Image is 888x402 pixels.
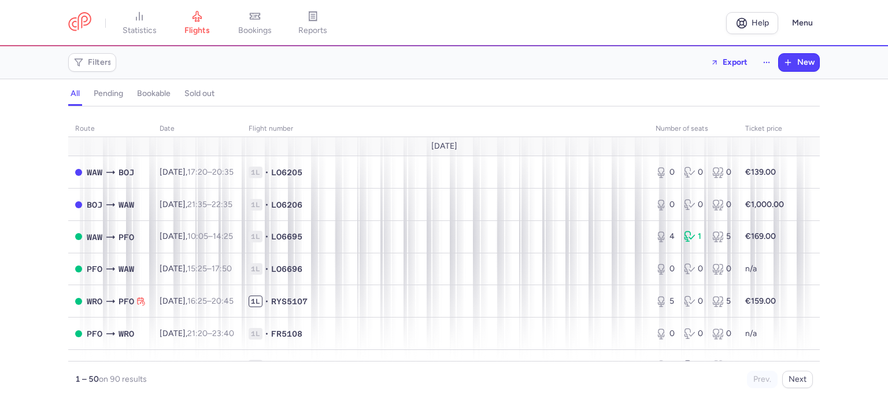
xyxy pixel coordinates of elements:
span: RZE [119,360,134,373]
span: Export [723,58,748,67]
time: 14:25 [213,231,233,241]
div: 0 [656,263,675,275]
span: statistics [123,25,157,36]
span: 1L [249,360,262,371]
span: LO6696 [271,263,302,275]
span: bookings [238,25,272,36]
div: 0 [712,328,731,340]
div: 5 [712,296,731,307]
div: 4 [656,231,675,242]
strong: €1,000.00 [745,200,784,209]
div: 0 [684,360,703,371]
time: 17:50 [212,264,232,274]
time: 12:55 [212,360,232,370]
time: 21:20 [187,329,208,338]
div: 5 [656,296,675,307]
span: [DATE], [160,329,234,338]
div: 0 [712,199,731,211]
span: PFO [119,295,134,308]
div: 0 [656,328,675,340]
div: 0 [656,360,675,371]
div: 0 [684,296,703,307]
button: Filters [69,54,116,71]
div: 0 [684,167,703,178]
span: PFO [119,231,134,244]
span: LO6695 [271,231,302,242]
span: [DATE], [160,200,232,209]
span: PFO [87,327,102,340]
span: [DATE], [160,264,232,274]
span: • [265,296,269,307]
span: n/a [745,360,757,370]
div: 0 [684,199,703,211]
time: 12:05 [187,360,208,370]
strong: €169.00 [745,231,776,241]
span: • [265,231,269,242]
div: 0 [684,263,703,275]
span: – [187,296,234,306]
span: – [187,167,234,177]
div: 0 [712,360,731,371]
strong: €159.00 [745,296,776,306]
span: 1L [249,263,262,275]
span: WRO [87,295,102,308]
a: bookings [226,10,284,36]
span: WAW [87,166,102,179]
span: 1L [249,199,262,211]
span: flights [184,25,210,36]
span: [DATE], [160,360,232,370]
h4: bookable [137,88,171,99]
span: RYS5107 [271,296,308,307]
span: FR5128 [271,360,302,371]
span: FR5108 [271,328,302,340]
span: – [187,329,234,338]
span: 1L [249,328,262,340]
h4: pending [94,88,123,99]
strong: €139.00 [745,167,776,177]
time: 16:25 [187,296,207,306]
span: 1L [249,231,262,242]
span: 1L [249,296,262,307]
th: route [68,120,153,138]
span: – [187,200,232,209]
span: WAW [119,263,134,275]
th: date [153,120,242,138]
span: WAW [119,198,134,211]
strong: 1 – 50 [75,374,99,384]
div: 0 [712,167,731,178]
time: 10:05 [187,231,208,241]
time: 21:35 [187,200,207,209]
span: [DATE], [160,231,233,241]
span: Help [752,19,769,27]
span: [DATE], [160,296,234,306]
a: flights [168,10,226,36]
th: number of seats [649,120,738,138]
span: – [187,264,232,274]
th: Flight number [242,120,649,138]
div: 1 [684,231,703,242]
time: 22:35 [212,200,232,209]
time: 20:45 [212,296,234,306]
span: – [187,360,232,370]
span: [DATE] [431,142,457,151]
div: 0 [656,167,675,178]
span: Filters [88,58,112,67]
span: • [265,328,269,340]
th: Ticket price [738,120,791,138]
span: n/a [745,264,757,274]
time: 23:40 [212,329,234,338]
span: LO6205 [271,167,302,178]
button: Prev. [747,371,778,388]
span: BOJ [119,166,134,179]
span: 1L [249,167,262,178]
a: reports [284,10,342,36]
span: WRO [119,327,134,340]
a: statistics [110,10,168,36]
span: – [187,231,233,241]
span: BOJ [87,360,102,373]
span: n/a [745,329,757,338]
div: 0 [656,199,675,211]
span: [DATE], [160,167,234,177]
div: 5 [712,231,731,242]
button: Export [703,53,755,72]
